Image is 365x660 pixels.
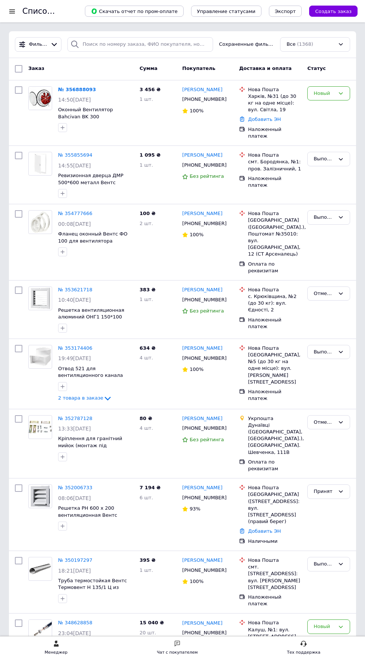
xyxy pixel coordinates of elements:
span: 100% [190,366,203,372]
div: [PHONE_NUMBER] [181,160,227,170]
a: Фото товару [28,619,52,643]
span: 395 ₴ [140,557,156,563]
div: [PHONE_NUMBER] [181,628,227,638]
button: Создать заказ [309,6,358,17]
a: Отвод 521 для вентиляционного канала 55х110мм пластик [58,366,123,385]
span: 18:21[DATE] [58,568,91,574]
span: 1 шт. [140,567,153,573]
span: Без рейтинга [190,437,224,442]
h1: Список заказов [22,7,86,16]
div: Наложенный платеж [248,175,301,189]
a: Фото товару [28,86,52,110]
span: Решетка вентиляционная алюминий ОНГ1 150*100 Вентс белая [58,307,124,327]
a: № 353621718 [58,287,92,292]
a: [PERSON_NAME] [182,484,222,491]
span: Экспорт [275,9,296,14]
span: Сумма [140,65,158,71]
div: Наложенный платеж [248,388,301,402]
div: Отменен [314,419,335,426]
span: 13:33[DATE] [58,426,91,432]
span: 100% [190,232,203,237]
span: 634 ₴ [140,345,156,351]
div: [PHONE_NUMBER] [181,353,227,363]
img: Фото товару [29,557,52,580]
span: 1 шт. [140,96,153,102]
div: [GEOGRAPHIC_DATA], №5 (до 30 кг на одне місце): вул. [PERSON_NAME][STREET_ADDRESS] [248,352,301,385]
div: Чат с покупателем [157,649,198,656]
span: 7 194 ₴ [140,485,161,490]
div: с. Крюківщина, №2 (до 30 кг): вул. Єдності, 2 [248,293,301,314]
img: Фото товару [29,620,52,643]
a: № 350197297 [58,557,92,563]
span: 08:06[DATE] [58,495,91,501]
a: [PERSON_NAME] [182,345,222,352]
span: Доставка и оплата [239,65,292,71]
span: 1 095 ₴ [140,152,161,158]
span: 3 456 ₴ [140,87,161,92]
span: 2 товара в заказе [58,395,103,401]
a: Фото товару [28,415,52,439]
span: Управление статусами [197,9,256,14]
span: Статус [307,65,326,71]
span: 6 шт. [140,495,153,500]
img: Фото товару [29,152,52,175]
span: 383 ₴ [140,287,156,292]
a: № 354777666 [58,211,92,216]
a: Труба термостойкая Вентс Термовент Н 135/1 Ц из оцинкованной стали [58,578,127,597]
div: Нова Пошта [248,619,301,626]
span: Ревизионная дверца ДМР 500*600 металл Вентс [58,173,123,185]
div: [PHONE_NUMBER] [181,423,227,433]
div: смт. Бородянка, №1: пров. Залізничний, 1 [248,158,301,172]
button: Скачать отчет по пром-оплате [85,6,184,17]
div: Принят [314,488,335,496]
span: 1 шт. [140,162,153,168]
span: 00:08[DATE] [58,221,91,227]
div: Наложенный платеж [248,594,301,607]
div: [GEOGRAPHIC_DATA] ([GEOGRAPHIC_DATA].), Поштомат №35010: вул. [GEOGRAPHIC_DATA], 12 (СТ Арсеналець) [248,217,301,257]
a: 2 товара в заказе [58,395,112,401]
span: Сохраненные фильтры: [219,41,274,48]
span: 100% [190,108,203,113]
button: Экспорт [269,6,302,17]
a: № 356888093 [58,87,96,92]
a: [PERSON_NAME] [182,286,222,294]
span: 14:55[DATE] [58,163,91,169]
div: Новый [314,623,335,631]
a: Фото товару [28,210,52,234]
div: Дунаївці ([GEOGRAPHIC_DATA], [GEOGRAPHIC_DATA].), [GEOGRAPHIC_DATA]. Шевченка, 111В [248,422,301,456]
div: Отменен [314,290,335,298]
a: Фото товару [28,484,52,508]
span: Создать заказ [315,9,352,14]
a: Фланец оконный Вентс ФО 100 для вентилятора диаметр 100, пластик [58,231,127,250]
span: 10:40[DATE] [58,297,91,303]
span: 23:04[DATE] [58,630,91,636]
span: 19:49[DATE] [58,355,91,361]
div: Наличными [248,538,301,545]
a: [PERSON_NAME] [182,86,222,93]
div: Наложенный платеж [248,317,301,330]
span: Оконный Вентилятор Bahcivan BK 300 [58,107,113,119]
div: смт. [STREET_ADDRESS]: вул. [PERSON_NAME][STREET_ADDRESS] [248,564,301,591]
div: Тех поддержка [287,649,321,656]
span: Скачать отчет по пром-оплате [91,8,178,15]
span: 100 ₴ [140,211,156,216]
div: Наложенный платеж [248,126,301,140]
div: Нова Пошта [248,345,301,352]
span: 4 шт. [140,355,153,361]
span: Все [286,41,295,48]
div: Выполнен [314,560,335,568]
a: [PERSON_NAME] [182,152,222,159]
div: [GEOGRAPHIC_DATA] ([STREET_ADDRESS]: вул. [STREET_ADDRESS] (правий берег) [248,491,301,525]
div: Нова Пошта [248,557,301,564]
span: (1368) [297,41,313,47]
span: 100% [190,579,203,584]
div: [PHONE_NUMBER] [181,219,227,228]
a: Фото товару [28,345,52,369]
div: [PHONE_NUMBER] [181,566,227,575]
a: № 355855694 [58,152,92,158]
a: Добавить ЭН [248,528,281,534]
div: Выполнен [314,214,335,221]
span: Заказ [28,65,44,71]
